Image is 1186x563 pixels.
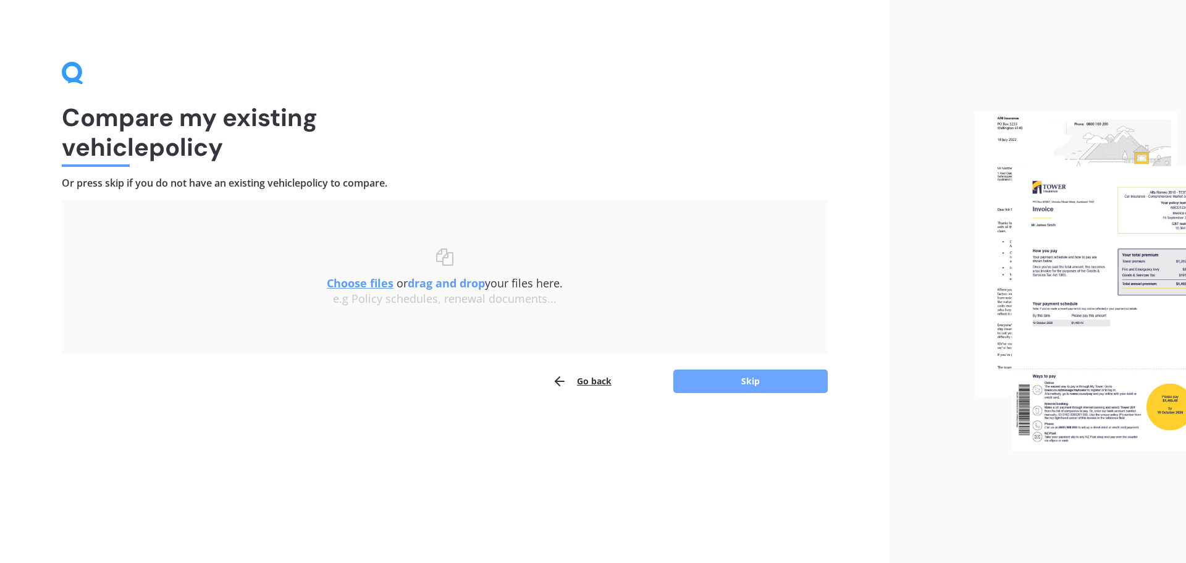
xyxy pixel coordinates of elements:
[327,276,563,290] span: or your files here.
[673,370,828,393] button: Skip
[327,276,393,290] u: Choose files
[975,112,1186,452] img: files.webp
[552,369,612,394] button: Go back
[62,177,828,190] h4: Or press skip if you do not have an existing vehicle policy to compare.
[62,103,828,162] h1: Compare my existing vehicle policy
[86,292,803,306] div: e.g Policy schedules, renewal documents...
[408,276,485,290] b: drag and drop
